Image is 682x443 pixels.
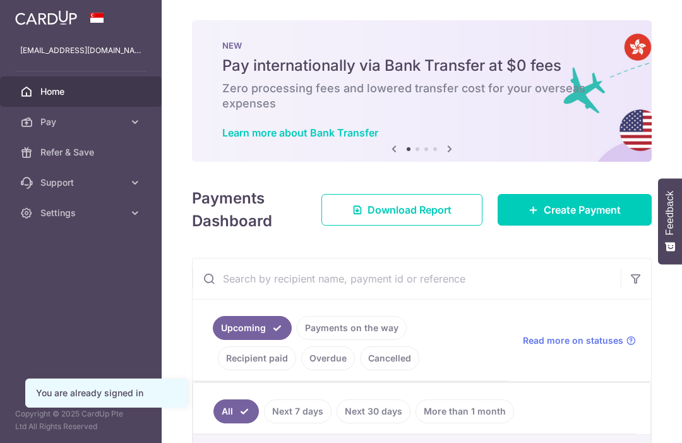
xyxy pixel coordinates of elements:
h6: Zero processing fees and lowered transfer cost for your overseas expenses [222,81,621,111]
a: Upcoming [213,316,292,340]
span: Feedback [664,191,676,235]
button: Feedback - Show survey [658,178,682,264]
h5: Pay internationally via Bank Transfer at $0 fees [222,56,621,76]
img: CardUp [15,10,77,25]
h4: Payments Dashboard [192,187,299,233]
a: All [213,399,259,423]
a: Recipient paid [218,346,296,370]
a: Create Payment [498,194,652,226]
a: Learn more about Bank Transfer [222,126,378,139]
img: Bank transfer banner [192,20,652,162]
a: Download Report [321,194,482,226]
input: Search by recipient name, payment id or reference [193,258,621,299]
span: Home [40,85,124,98]
p: [EMAIL_ADDRESS][DOMAIN_NAME] [20,44,141,57]
a: Overdue [301,346,355,370]
span: Create Payment [544,202,621,217]
a: Next 7 days [264,399,332,423]
p: NEW [222,40,621,51]
span: Download Report [368,202,452,217]
span: Support [40,176,124,189]
span: Settings [40,207,124,219]
div: You are already signed in [36,387,176,399]
span: Pay [40,116,124,128]
a: Read more on statuses [523,334,636,347]
span: Refer & Save [40,146,124,159]
a: More than 1 month [416,399,514,423]
a: Next 30 days [337,399,410,423]
span: Read more on statuses [523,334,623,347]
a: Cancelled [360,346,419,370]
a: Payments on the way [297,316,407,340]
